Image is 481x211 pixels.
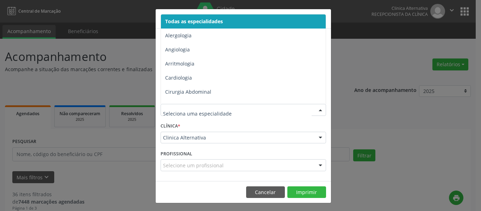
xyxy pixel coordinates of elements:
span: Clinica Alternativa [163,134,312,141]
span: Alergologia [165,32,192,39]
button: Cancelar [246,186,285,198]
span: Cardiologia [165,74,192,81]
span: Cirurgia Abdominal [165,88,211,95]
label: CLÍNICA [161,121,180,132]
h5: Relatório de agendamentos [161,14,241,23]
span: Selecione um profissional [163,162,224,169]
span: Todas as especialidades [165,18,223,25]
span: Arritmologia [165,60,194,67]
span: Angiologia [165,46,190,53]
button: Imprimir [287,186,326,198]
label: PROFISSIONAL [161,148,192,159]
button: Close [317,9,331,26]
input: Seleciona uma especialidade [163,106,312,120]
span: Cirurgia Bariatrica [165,103,208,109]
